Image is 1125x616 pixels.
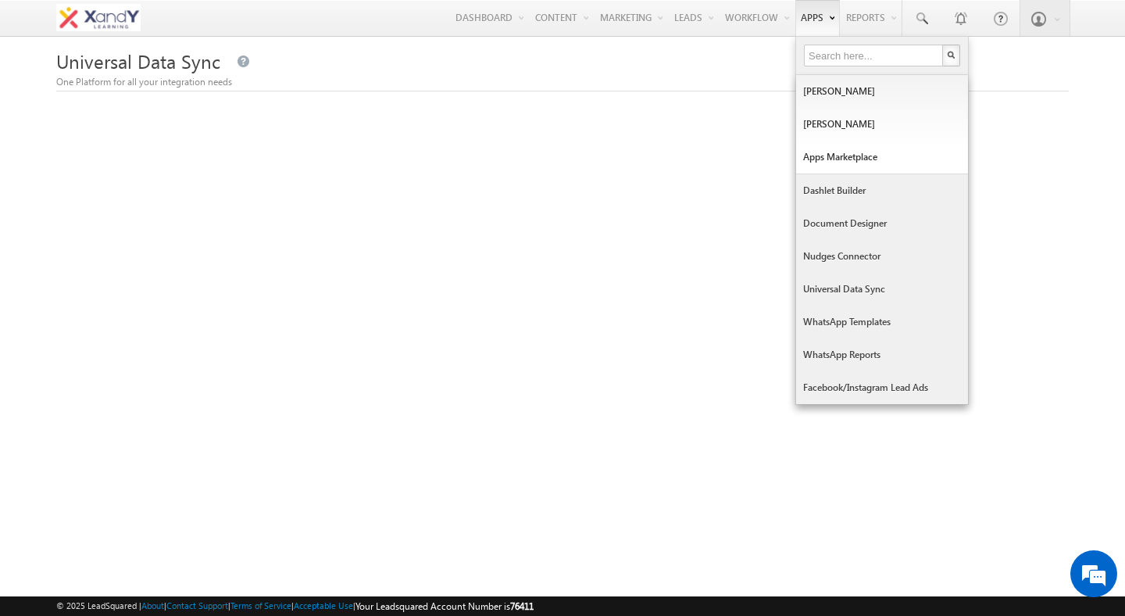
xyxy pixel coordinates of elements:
a: Document Designer [796,207,968,240]
a: Nudges Connector [796,240,968,273]
em: Start Chat [212,482,284,503]
div: Chat with us now [81,82,262,102]
span: Your Leadsquared Account Number is [355,600,534,612]
div: One Platform for all your integration needs [56,75,1069,89]
a: Apps Marketplace [796,141,968,174]
a: Terms of Service [230,600,291,611]
img: Search [947,51,955,59]
a: Universal Data Sync [796,273,968,306]
a: Contact Support [166,600,228,611]
input: Search here... [804,45,945,66]
a: Facebook/Instagram Lead Ads [796,371,968,404]
span: © 2025 LeadSquared | | | | | [56,599,534,614]
a: About [141,600,164,611]
span: 76411 [510,600,534,612]
textarea: Type your message and hit 'Enter' [20,145,285,468]
span: Universal Data Sync [56,48,220,73]
div: Minimize live chat window [256,8,294,45]
a: WhatsApp Reports [796,338,968,371]
a: [PERSON_NAME] [796,75,968,108]
img: d_60004797649_company_0_60004797649 [27,82,66,102]
a: WhatsApp Templates [796,306,968,338]
img: Custom Logo [56,4,141,31]
a: Dashlet Builder [796,174,968,207]
a: [PERSON_NAME] [796,108,968,141]
a: Acceptable Use [294,600,353,611]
